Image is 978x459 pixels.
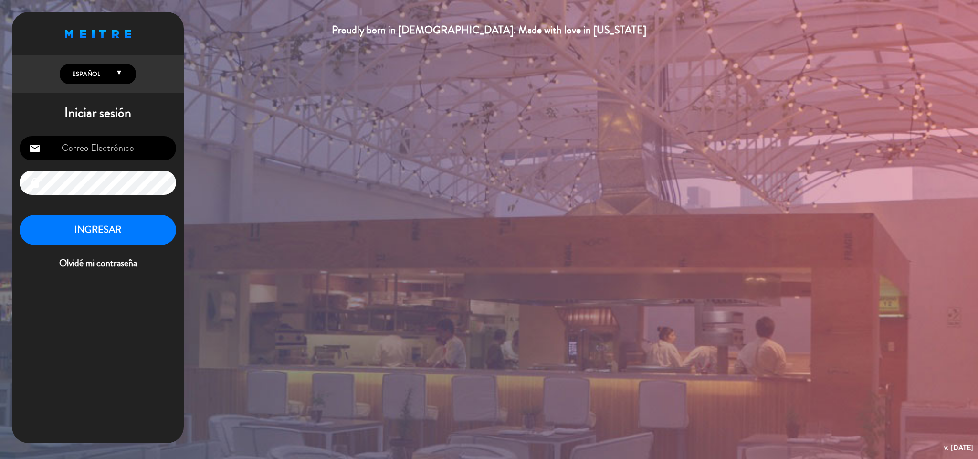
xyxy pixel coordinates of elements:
i: lock [29,177,41,189]
input: Correo Electrónico [20,136,176,160]
i: email [29,143,41,154]
span: Olvidé mi contraseña [20,256,176,271]
span: Español [70,69,100,79]
h1: Iniciar sesión [12,105,184,121]
div: v. [DATE] [944,441,973,454]
button: INGRESAR [20,215,176,245]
